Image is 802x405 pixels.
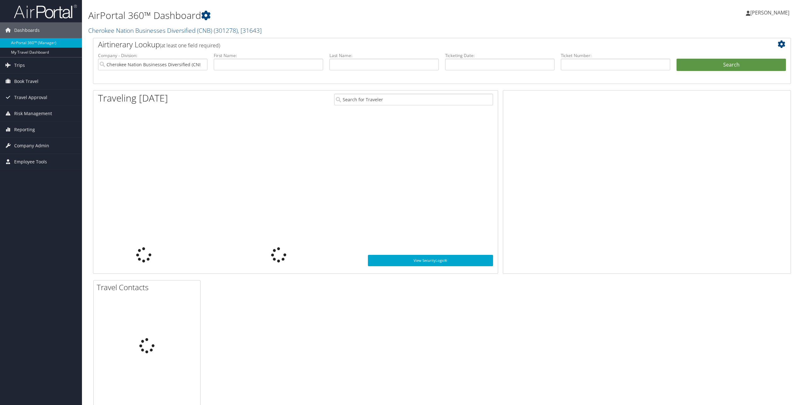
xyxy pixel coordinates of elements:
span: ( 301278 ) [214,26,238,35]
h2: Travel Contacts [97,282,200,293]
span: , [ 31643 ] [238,26,262,35]
h1: AirPortal 360™ Dashboard [88,9,560,22]
span: (at least one field required) [160,42,220,49]
a: [PERSON_NAME] [746,3,796,22]
label: First Name: [214,52,323,59]
input: Search for Traveler [334,94,493,105]
img: airportal-logo.png [14,4,77,19]
label: Ticket Number: [561,52,670,59]
span: Reporting [14,122,35,138]
span: Risk Management [14,106,52,121]
span: Dashboards [14,22,40,38]
span: [PERSON_NAME] [750,9,789,16]
h1: Traveling [DATE] [98,91,168,105]
span: Employee Tools [14,154,47,170]
span: Company Admin [14,138,49,154]
button: Search [677,59,786,71]
label: Company - Division: [98,52,207,59]
a: Cherokee Nation Businesses Diversified (CNB) [88,26,262,35]
label: Ticketing Date: [445,52,555,59]
a: View SecurityLogic® [368,255,493,266]
span: Travel Approval [14,90,47,105]
span: Trips [14,57,25,73]
span: Book Travel [14,73,38,89]
h2: Airtinerary Lookup [98,39,728,50]
label: Last Name: [329,52,439,59]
